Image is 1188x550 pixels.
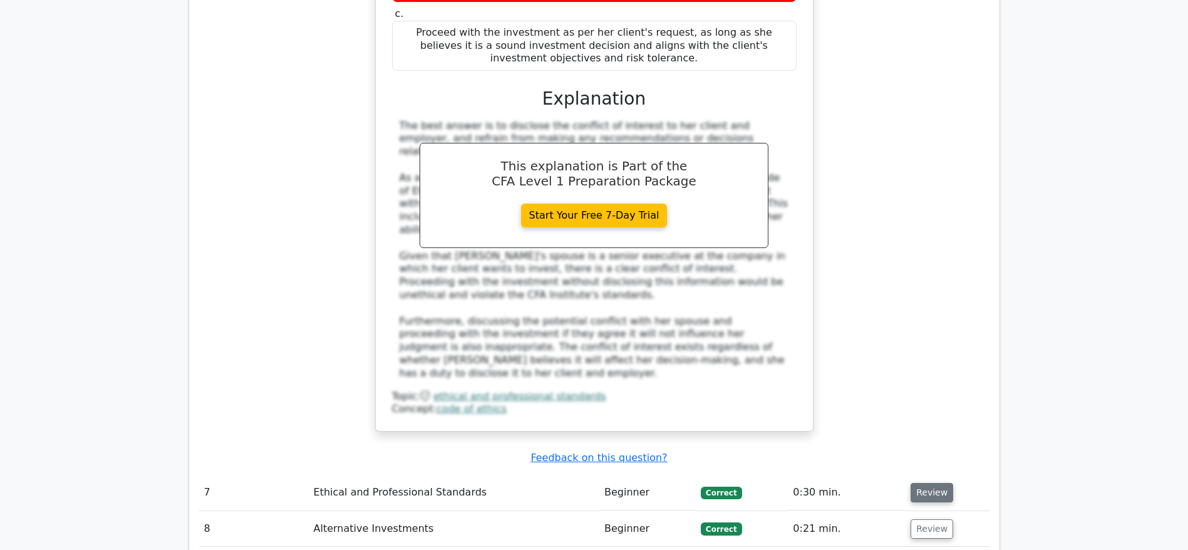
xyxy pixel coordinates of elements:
td: Beginner [599,511,696,547]
div: The best answer is to disclose the conflict of interest to her client and employer, and refrain f... [400,120,789,380]
td: 8 [199,511,309,547]
td: 0:30 min. [788,475,906,511]
span: c. [395,8,404,19]
a: Start Your Free 7-Day Trial [521,204,668,227]
div: Proceed with the investment as per her client's request, as long as she believes it is a sound in... [392,21,797,71]
span: Correct [701,487,741,499]
a: code of ethics [436,403,507,415]
td: Ethical and Professional Standards [309,475,599,511]
td: 7 [199,475,309,511]
td: Beginner [599,475,696,511]
a: ethical and professional standards [433,390,606,402]
td: 0:21 min. [788,511,906,547]
button: Review [911,483,953,502]
div: Concept: [392,403,797,416]
div: Topic: [392,390,797,403]
h3: Explanation [400,88,789,110]
span: Correct [701,522,741,535]
button: Review [911,519,953,539]
td: Alternative Investments [309,511,599,547]
a: Feedback on this question? [530,452,667,464]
